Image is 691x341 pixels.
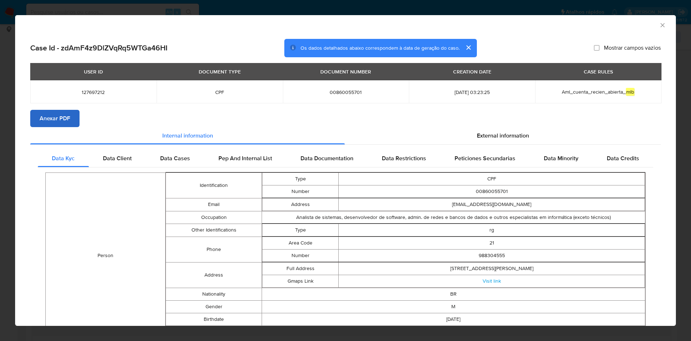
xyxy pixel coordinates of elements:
[262,249,339,262] td: Number
[262,185,339,198] td: Number
[165,89,274,95] span: CPF
[301,44,460,51] span: Os dados detalhados abaixo correspondem à data de geração do caso.
[455,154,515,162] span: Peticiones Secundarias
[262,224,339,236] td: Type
[339,172,645,185] td: CPF
[339,262,645,275] td: [STREET_ADDRESS][PERSON_NAME]
[292,89,401,95] span: 00860055701
[262,275,339,287] td: Gmaps Link
[339,185,645,198] td: 00860055701
[46,172,166,338] td: Person
[460,39,477,56] button: cerrar
[262,198,339,211] td: Address
[483,277,501,284] a: Visit link
[339,237,645,249] td: 21
[594,45,600,51] input: Mostrar campos vazios
[166,198,262,211] td: Email
[604,44,661,51] span: Mostrar campos vazios
[166,172,262,198] td: Identification
[166,326,262,338] td: Income
[30,43,167,53] h2: Case Id - zdAmF4z9DlZVqRq5WTGa46HI
[166,288,262,300] td: Nationality
[544,154,578,162] span: Data Minority
[160,154,190,162] span: Data Cases
[659,22,665,28] button: Fechar a janela
[262,262,339,275] td: Full Address
[166,300,262,313] td: Gender
[262,237,339,249] td: Area Code
[103,154,132,162] span: Data Client
[382,154,426,162] span: Data Restrictions
[38,150,653,167] div: Detailed internal info
[30,127,661,144] div: Detailed info
[166,237,262,262] td: Phone
[166,313,262,326] td: Birthdate
[194,66,245,78] div: DOCUMENT TYPE
[166,211,262,224] td: Occupation
[52,154,74,162] span: Data Kyc
[339,249,645,262] td: 988304555
[262,211,645,224] td: Analista de sistemas, desenvolvedor de software, admin. de redes e bancos de dados e outros espec...
[262,172,339,185] td: Type
[80,66,107,78] div: USER ID
[218,154,272,162] span: Pep And Internal List
[339,198,645,211] td: [EMAIL_ADDRESS][DOMAIN_NAME]
[262,313,645,326] td: [DATE]
[562,88,634,96] span: Aml_cuenta_recien_abierta_
[15,15,676,326] div: closure-recommendation-modal
[166,224,262,237] td: Other Identifications
[262,326,645,338] td: 20000
[30,110,80,127] button: Anexar PDF
[316,66,375,78] div: DOCUMENT NUMBER
[579,66,617,78] div: CASE RULES
[626,88,634,96] em: mlb
[477,131,529,140] span: External information
[301,154,353,162] span: Data Documentation
[449,66,496,78] div: CREATION DATE
[607,154,639,162] span: Data Credits
[262,300,645,313] td: M
[40,111,70,126] span: Anexar PDF
[417,89,527,95] span: [DATE] 03:23:25
[162,131,213,140] span: Internal information
[339,224,645,236] td: rg
[166,262,262,288] td: Address
[39,89,148,95] span: 127697212
[262,288,645,300] td: BR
